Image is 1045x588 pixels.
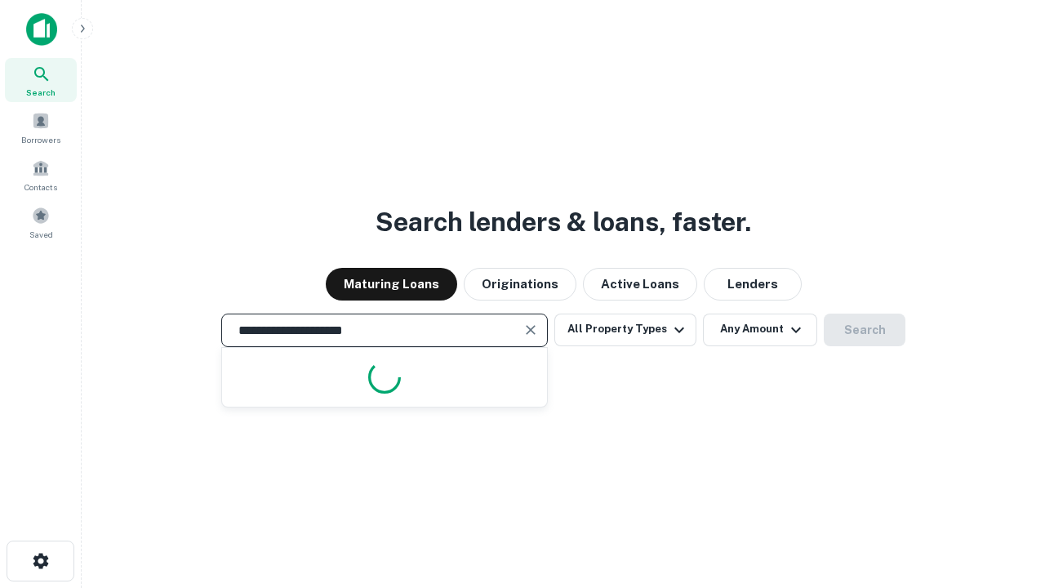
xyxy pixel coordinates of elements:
[554,314,696,346] button: All Property Types
[464,268,576,301] button: Originations
[704,268,802,301] button: Lenders
[26,13,57,46] img: capitalize-icon.png
[5,105,77,149] a: Borrowers
[703,314,817,346] button: Any Amount
[963,457,1045,536] iframe: Chat Widget
[24,180,57,194] span: Contacts
[376,203,751,242] h3: Search lenders & loans, faster.
[5,153,77,197] a: Contacts
[5,200,77,244] a: Saved
[326,268,457,301] button: Maturing Loans
[519,318,542,341] button: Clear
[21,133,60,146] span: Borrowers
[29,228,53,241] span: Saved
[583,268,697,301] button: Active Loans
[5,58,77,102] a: Search
[26,86,56,99] span: Search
